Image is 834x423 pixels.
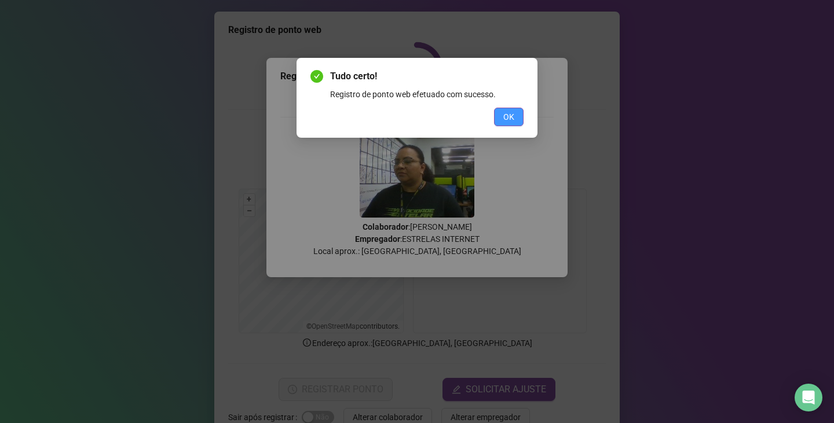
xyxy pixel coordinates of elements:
span: OK [503,111,514,123]
span: Tudo certo! [330,69,524,83]
button: OK [494,108,524,126]
div: Registro de ponto web efetuado com sucesso. [330,88,524,101]
div: Open Intercom Messenger [795,384,822,411]
span: check-circle [310,70,323,83]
